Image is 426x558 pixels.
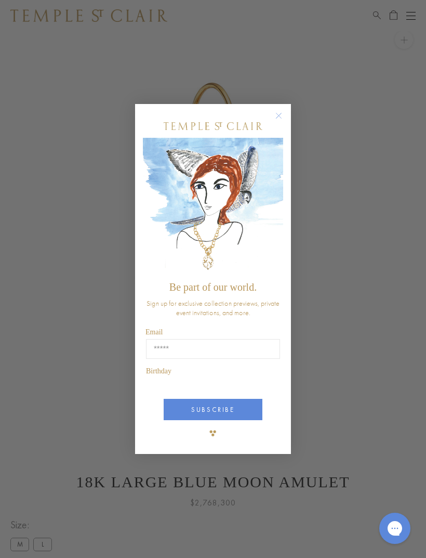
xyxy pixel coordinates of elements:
span: Be part of our world. [169,281,257,293]
img: c4a9eb12-d91a-4d4a-8ee0-386386f4f338.jpeg [143,138,283,277]
input: Email [146,339,280,359]
img: Temple St. Clair [164,122,262,130]
img: TSC [203,423,223,444]
button: Close dialog [277,114,290,127]
button: SUBSCRIBE [164,399,262,420]
span: Sign up for exclusive collection previews, private event invitations, and more. [147,299,279,317]
span: Email [145,328,163,336]
span: Birthday [146,367,171,375]
iframe: Gorgias live chat messenger [374,509,416,548]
